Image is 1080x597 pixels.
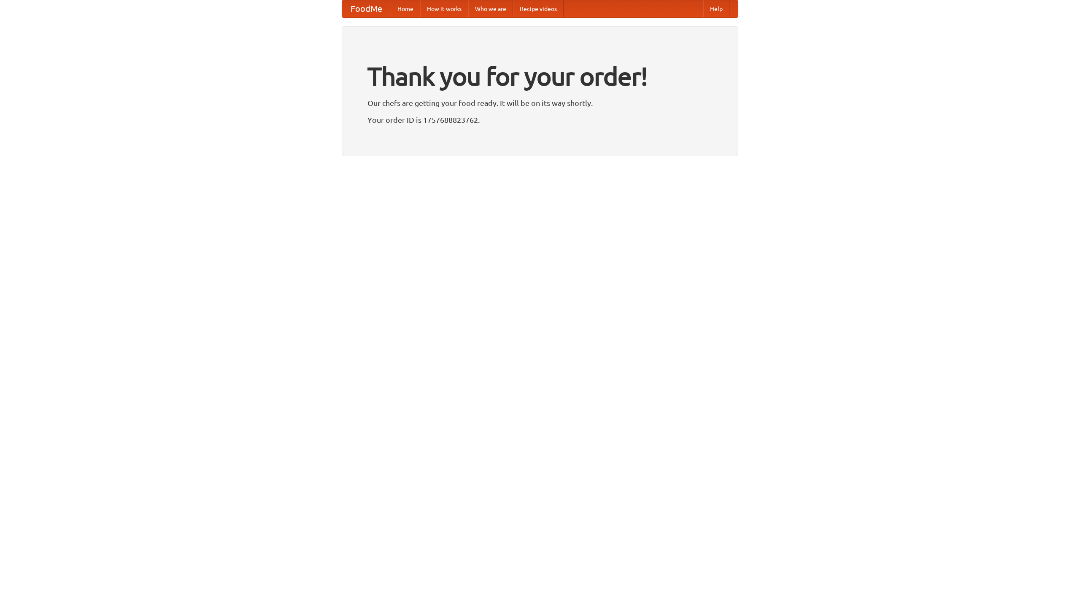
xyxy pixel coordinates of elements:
a: Who we are [468,0,513,17]
a: FoodMe [342,0,391,17]
a: Home [391,0,420,17]
a: How it works [420,0,468,17]
a: Recipe videos [513,0,564,17]
a: Help [703,0,729,17]
p: Your order ID is 1757688823762. [367,113,713,126]
h1: Thank you for your order! [367,56,713,97]
p: Our chefs are getting your food ready. It will be on its way shortly. [367,97,713,109]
